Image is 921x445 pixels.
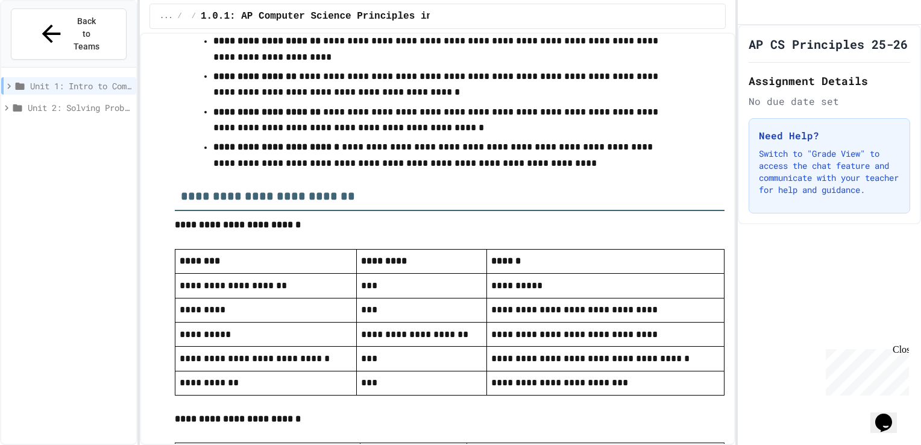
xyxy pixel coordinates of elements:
span: / [192,11,196,21]
span: Unit 2: Solving Problems in Computer Science [28,101,131,114]
span: Back to Teams [72,15,101,53]
span: ... [160,11,173,21]
span: 1.0.1: AP Computer Science Principles in Python Course Syllabus [201,9,565,24]
h3: Need Help? [759,128,900,143]
h2: Assignment Details [749,72,910,89]
span: Unit 1: Intro to Computer Science [30,80,131,92]
div: No due date set [749,94,910,109]
span: / [178,11,182,21]
h1: AP CS Principles 25-26 [749,36,908,52]
p: Switch to "Grade View" to access the chat feature and communicate with your teacher for help and ... [759,148,900,196]
iframe: chat widget [821,344,909,396]
div: Chat with us now!Close [5,5,83,77]
iframe: chat widget [870,397,909,433]
button: Back to Teams [11,8,127,60]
